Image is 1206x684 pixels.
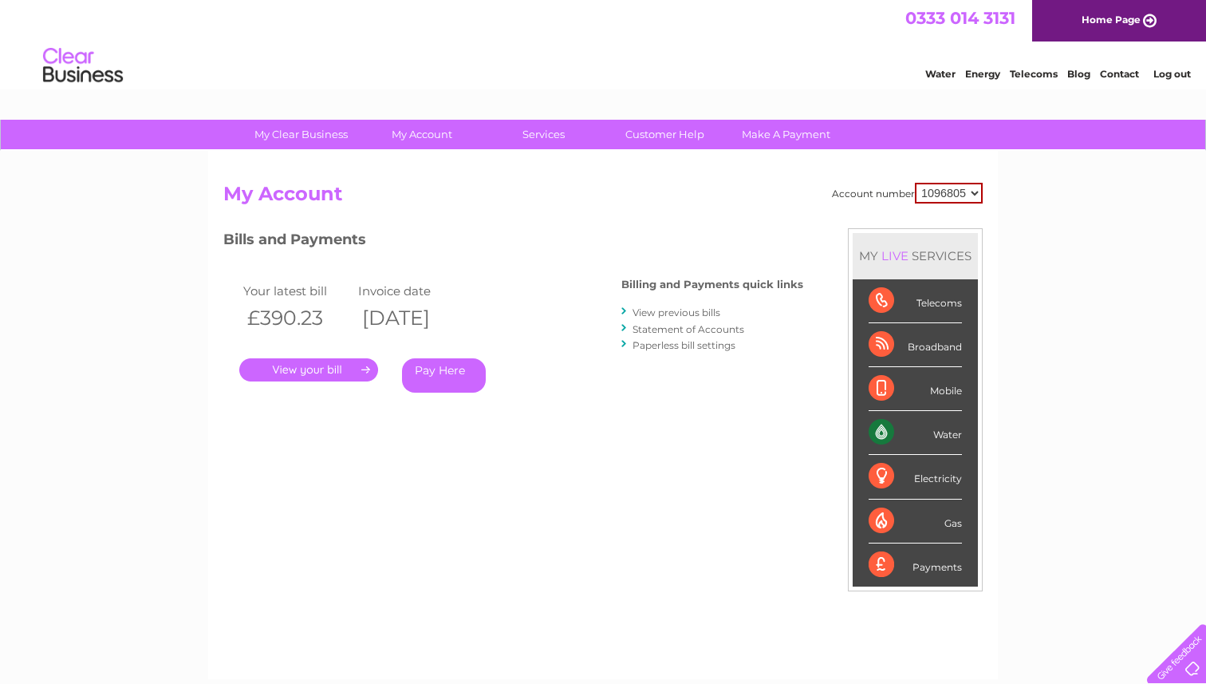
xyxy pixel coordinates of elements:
h3: Bills and Payments [223,228,803,256]
a: Energy [965,68,1000,80]
div: Broadband [869,323,962,367]
div: Mobile [869,367,962,411]
a: My Account [357,120,488,149]
div: MY SERVICES [853,233,978,279]
div: LIVE [878,248,912,263]
a: Customer Help [599,120,731,149]
div: Telecoms [869,279,962,323]
img: logo.png [42,42,124,90]
a: Statement of Accounts [633,323,744,335]
h4: Billing and Payments quick links [621,279,803,291]
td: Your latest bill [239,280,354,302]
a: Make A Payment [720,120,852,149]
div: Gas [869,500,962,544]
div: Water [869,411,962,455]
a: Log out [1153,68,1191,80]
div: Clear Business is a trading name of Verastar Limited (registered in [GEOGRAPHIC_DATA] No. 3667643... [227,9,981,77]
div: Account number [832,183,983,204]
a: Contact [1100,68,1139,80]
a: 0333 014 3131 [905,8,1015,28]
a: Pay Here [402,358,486,393]
div: Payments [869,544,962,587]
a: Telecoms [1010,68,1058,80]
th: [DATE] [354,302,469,334]
th: £390.23 [239,302,354,334]
a: . [239,358,378,382]
td: Invoice date [354,280,469,302]
a: View previous bills [633,306,720,318]
h2: My Account [223,183,983,213]
a: Water [925,68,956,80]
a: Blog [1067,68,1090,80]
a: My Clear Business [235,120,367,149]
a: Services [478,120,609,149]
div: Electricity [869,455,962,499]
a: Paperless bill settings [633,339,735,351]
